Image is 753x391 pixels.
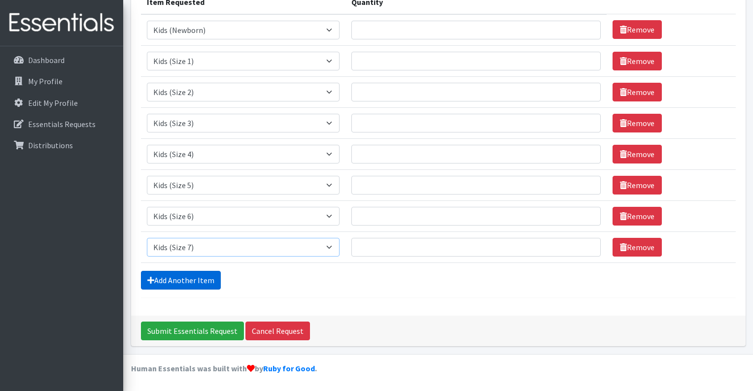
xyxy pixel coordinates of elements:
a: My Profile [4,71,119,91]
a: Essentials Requests [4,114,119,134]
a: Edit My Profile [4,93,119,113]
input: Submit Essentials Request [141,322,244,340]
a: Remove [613,238,662,257]
a: Distributions [4,135,119,155]
p: Essentials Requests [28,119,96,129]
a: Dashboard [4,50,119,70]
strong: Human Essentials was built with by . [131,363,317,373]
a: Remove [613,176,662,195]
a: Remove [613,83,662,101]
a: Remove [613,52,662,70]
p: Distributions [28,140,73,150]
p: Edit My Profile [28,98,78,108]
a: Add Another Item [141,271,221,290]
a: Remove [613,207,662,226]
a: Remove [613,145,662,163]
a: Cancel Request [245,322,310,340]
p: Dashboard [28,55,65,65]
img: HumanEssentials [4,6,119,39]
a: Remove [613,114,662,132]
p: My Profile [28,76,63,86]
a: Ruby for Good [263,363,315,373]
a: Remove [613,20,662,39]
